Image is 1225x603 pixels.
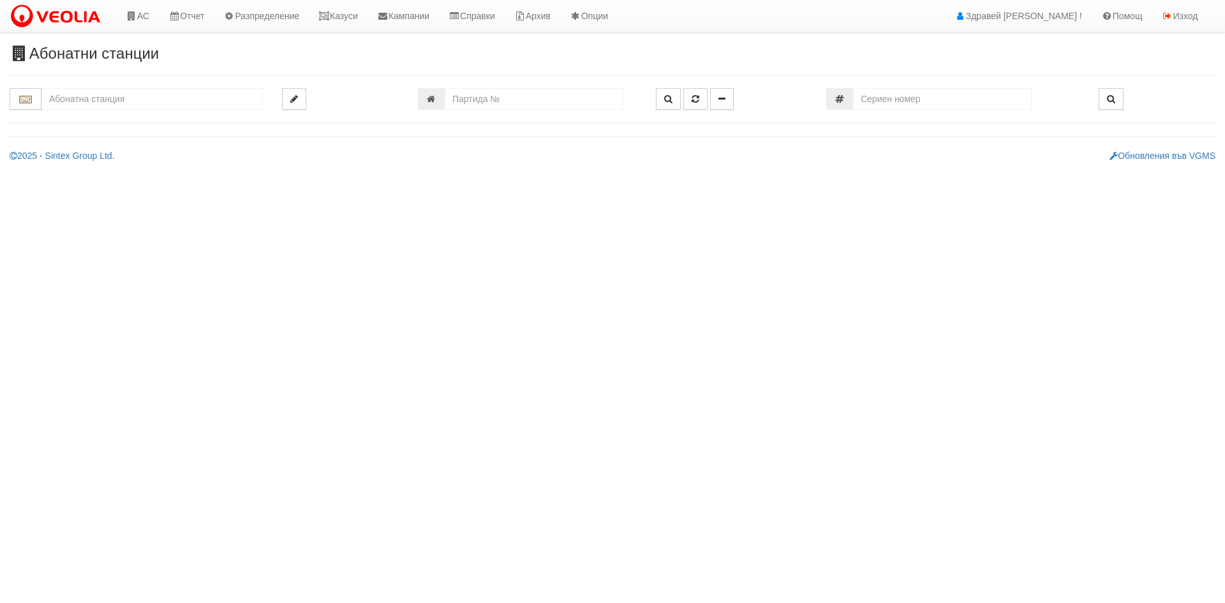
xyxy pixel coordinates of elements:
a: 2025 - Sintex Group Ltd. [10,151,115,161]
a: Обновления във VGMS [1110,151,1215,161]
img: VeoliaLogo.png [10,3,107,30]
input: Партида № [445,88,623,110]
h3: Абонатни станции [10,45,1215,62]
input: Абонатна станция [41,88,263,110]
input: Сериен номер [853,88,1032,110]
